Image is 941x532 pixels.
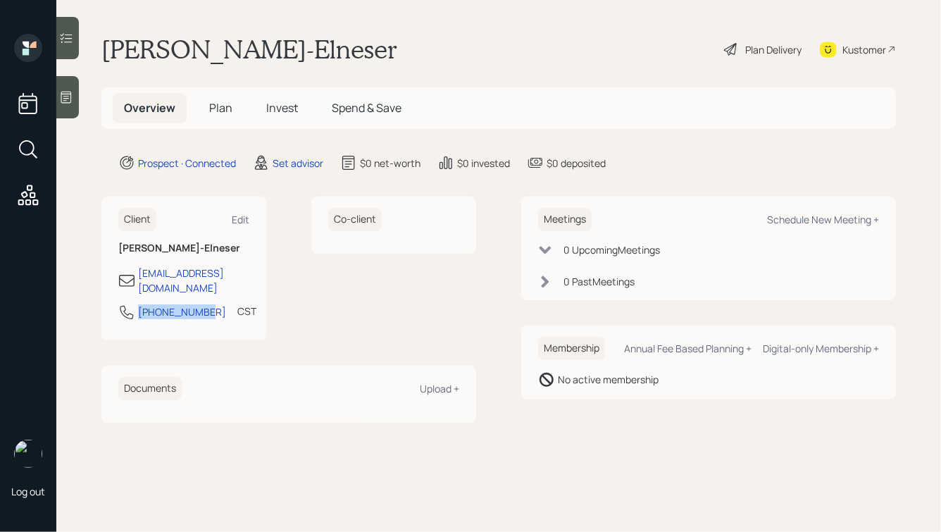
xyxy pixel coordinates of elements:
div: Digital-only Membership + [763,342,879,355]
h6: Membership [538,337,605,360]
div: 0 Past Meeting s [563,274,635,289]
img: hunter_neumayer.jpg [14,440,42,468]
div: $0 invested [457,156,510,171]
div: Edit [232,213,249,226]
h6: Client [118,208,156,231]
div: No active membership [558,372,659,387]
h1: [PERSON_NAME]-Elneser [101,34,397,65]
div: Set advisor [273,156,323,171]
span: Overview [124,100,175,116]
div: Plan Delivery [745,42,802,57]
h6: Documents [118,377,182,400]
span: Invest [266,100,298,116]
div: [PHONE_NUMBER] [138,304,226,319]
div: $0 deposited [547,156,606,171]
div: CST [237,304,256,318]
div: 0 Upcoming Meeting s [563,242,660,257]
h6: Co-client [328,208,382,231]
h6: Meetings [538,208,592,231]
span: Plan [209,100,232,116]
div: Upload + [420,382,459,395]
span: Spend & Save [332,100,401,116]
div: Log out [11,485,45,498]
div: Prospect · Connected [138,156,236,171]
h6: [PERSON_NAME]-Elneser [118,242,249,254]
div: Kustomer [842,42,886,57]
div: Annual Fee Based Planning + [624,342,752,355]
div: Schedule New Meeting + [767,213,879,226]
div: [EMAIL_ADDRESS][DOMAIN_NAME] [138,266,249,295]
div: $0 net-worth [360,156,420,171]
